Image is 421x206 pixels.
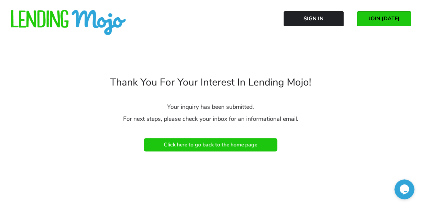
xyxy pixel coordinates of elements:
a: Sign In [284,11,344,26]
h3: Your inquiry has been submitted. For next steps, please check your inbox for an informational email. [17,101,404,125]
iframe: chat widget [394,179,414,199]
span: Sign In [304,16,324,22]
span: Click here to go back to the home page [164,142,257,148]
a: Click here to go back to the home page [144,138,277,151]
a: JOIN [DATE] [357,11,411,26]
img: lm-horizontal-logo [10,10,127,36]
span: JOIN [DATE] [368,16,399,22]
h4: Thank you for your interest in Lending Mojo! [17,78,404,88]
